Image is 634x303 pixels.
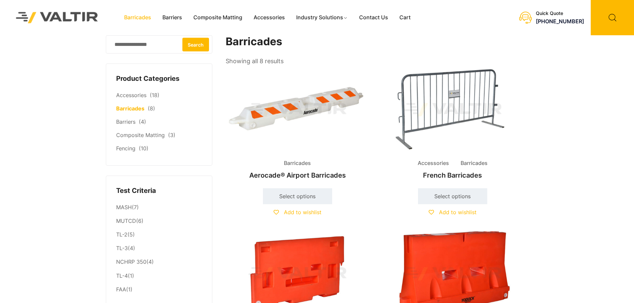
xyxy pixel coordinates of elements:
[456,158,493,168] span: Barricades
[418,188,487,204] a: Select options for “French Barricades”
[413,158,454,168] span: Accessories
[116,258,146,265] a: NCHRP 350
[263,188,332,204] a: Select options for “Aerocade® Airport Barricades”
[157,13,188,23] a: Barriers
[7,3,107,32] img: Valtir Rentals
[226,168,369,183] h2: Aerocade® Airport Barricades
[226,35,525,48] h1: Barricades
[381,168,525,183] h2: French Barricades
[284,209,321,216] span: Add to wishlist
[188,13,248,23] a: Composite Matting
[116,269,202,283] li: (1)
[291,13,353,23] a: Industry Solutions
[116,272,128,279] a: TL-4
[116,145,135,152] a: Fencing
[182,38,209,51] button: Search
[150,92,159,98] span: (18)
[148,105,155,112] span: (8)
[116,215,202,228] li: (6)
[116,218,136,224] a: MUTCD
[536,18,584,25] a: [PHONE_NUMBER]
[226,67,369,183] a: BarricadesAerocade® Airport Barricades
[116,105,144,112] a: Barricades
[116,118,135,125] a: Barriers
[353,13,394,23] a: Contact Us
[248,13,291,23] a: Accessories
[274,209,321,216] a: Add to wishlist
[168,132,175,138] span: (3)
[116,201,202,214] li: (7)
[139,145,148,152] span: (10)
[116,255,202,269] li: (4)
[116,132,165,138] a: Composite Matting
[279,158,316,168] span: Barricades
[116,228,202,242] li: (5)
[116,286,126,293] a: FAA
[226,56,284,67] p: Showing all 8 results
[116,242,202,255] li: (4)
[429,209,477,216] a: Add to wishlist
[116,245,128,251] a: TL-3
[116,283,202,295] li: (1)
[116,231,127,238] a: TL-2
[536,11,584,16] div: Quick Quote
[116,92,146,98] a: Accessories
[381,67,525,183] a: Accessories BarricadesFrench Barricades
[118,13,157,23] a: Barricades
[439,209,477,216] span: Add to wishlist
[394,13,416,23] a: Cart
[116,186,202,196] h4: Test Criteria
[139,118,146,125] span: (4)
[116,204,132,211] a: MASH
[116,74,202,84] h4: Product Categories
